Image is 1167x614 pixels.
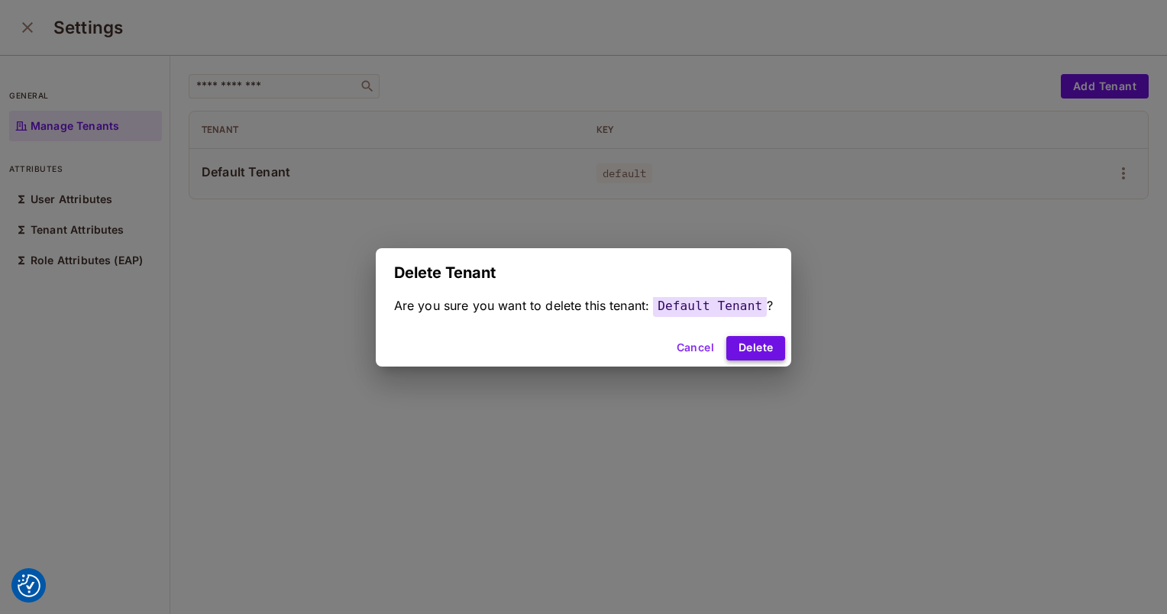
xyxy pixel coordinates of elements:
button: Cancel [671,336,720,360]
button: Delete [726,336,785,360]
span: Are you sure you want to delete this tenant: [394,298,650,313]
img: Revisit consent button [18,574,40,597]
h2: Delete Tenant [376,248,792,297]
button: Consent Preferences [18,574,40,597]
div: ? [394,297,774,315]
span: Default Tenant [653,295,767,317]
